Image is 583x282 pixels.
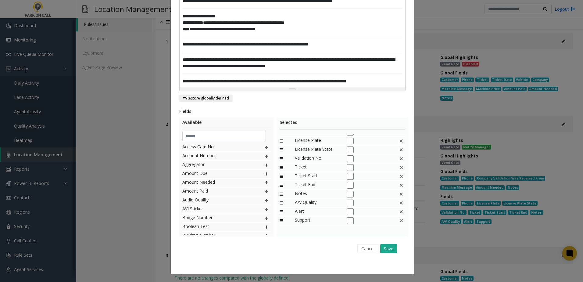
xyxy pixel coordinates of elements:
[357,244,378,253] button: Cancel
[264,214,269,222] img: plusIcon.svg
[399,217,404,225] img: This is a default field and cannot be deleted.
[295,181,341,189] span: Ticket End
[399,146,404,154] img: false
[399,181,404,189] img: false
[295,199,341,207] span: A/V Quality
[380,244,397,253] button: Save
[179,95,233,102] button: Restore globally defined
[182,179,252,187] span: Amount Needed
[264,179,269,187] img: plusIcon.svg
[399,137,404,145] img: false
[295,208,341,216] span: Alert
[182,188,252,196] span: Amount Paid
[264,152,269,160] img: plusIcon.svg
[264,143,269,151] img: plusIcon.svg
[182,119,270,129] div: Available
[182,205,252,213] span: AVI Sticker
[295,190,341,198] span: Notes
[295,155,341,163] span: Validation No.
[399,172,404,180] img: false
[399,155,404,163] img: false
[399,208,404,216] img: This is a default field and cannot be deleted.
[264,223,269,231] img: plusIcon.svg
[399,164,404,172] img: false
[182,214,252,222] span: Badge Number
[182,223,252,231] span: Boolean Test
[264,188,269,196] img: plusIcon.svg
[295,217,341,225] span: Support
[295,172,341,180] span: Ticket Start
[399,190,404,198] img: This is a default field and cannot be deleted.
[182,161,252,169] span: Aggregator
[280,119,406,129] div: Selected
[264,197,269,204] img: plusIcon.svg
[182,232,252,240] span: Building Number
[399,199,404,207] img: This is a default field and cannot be deleted.
[295,137,341,145] span: License Plate
[179,108,406,114] div: Fields
[264,205,269,213] img: plusIcon.svg
[264,170,269,178] img: plusIcon.svg
[182,152,252,160] span: Account Number
[180,88,405,91] div: Resize
[264,161,269,169] img: plusIcon.svg
[182,143,252,151] span: Access Card No.
[264,232,269,240] img: plusIcon.svg
[182,170,252,178] span: Amount Due
[295,164,341,172] span: Ticket
[295,146,341,154] span: License Plate State
[182,197,252,204] span: Audio Quality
